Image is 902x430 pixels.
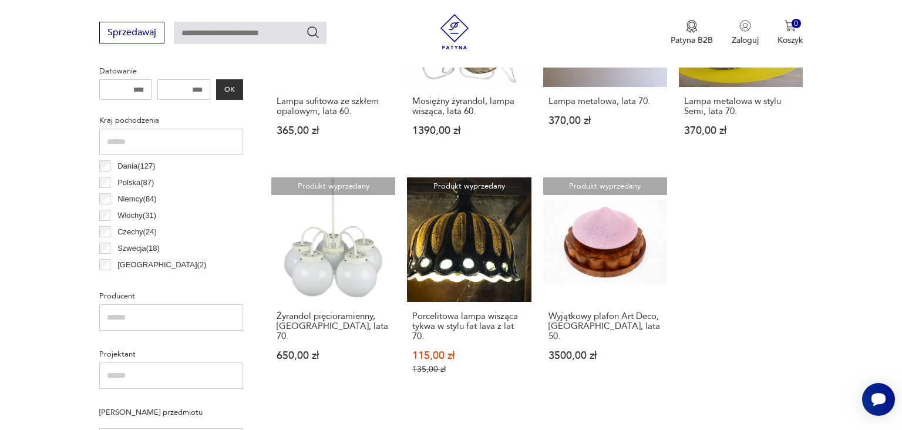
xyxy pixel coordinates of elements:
p: [GEOGRAPHIC_DATA] ( 2 ) [117,258,206,271]
p: Koszyk [778,35,803,46]
p: Zaloguj [732,35,759,46]
iframe: Smartsupp widget button [862,383,895,416]
p: [GEOGRAPHIC_DATA] ( 2 ) [117,275,206,288]
p: 1390,00 zł [412,126,526,136]
p: 650,00 zł [277,351,390,361]
p: 365,00 zł [277,126,390,136]
p: 135,00 zł [412,364,526,374]
img: Ikonka użytkownika [739,20,751,32]
p: Czechy ( 24 ) [117,226,157,238]
button: Patyna B2B [671,20,713,46]
p: 115,00 zł [412,351,526,361]
h3: Lampa sufitowa ze szkłem opalowym, lata 60. [277,96,390,116]
p: Datowanie [99,65,243,78]
p: Włochy ( 31 ) [117,209,156,222]
button: Zaloguj [732,20,759,46]
p: Patyna B2B [671,35,713,46]
a: Produkt wyprzedanyŻyrandol pięcioramienny, Polska, lata 70.Żyrandol pięcioramienny, [GEOGRAPHIC_D... [271,177,395,397]
p: Polska ( 87 ) [117,176,154,189]
a: Ikona medaluPatyna B2B [671,20,713,46]
p: Producent [99,290,243,303]
button: Sprzedawaj [99,22,164,43]
h3: Mosiężny żyrandol, lampa wisząca, lata 60. [412,96,526,116]
p: Kraj pochodzenia [99,114,243,127]
a: Sprzedawaj [99,29,164,38]
button: 0Koszyk [778,20,803,46]
h3: Porcelitowa lampa wisząca tykwa w stylu fat lava z lat 70. [412,311,526,341]
h3: Lampa metalowa, lata 70. [548,96,662,106]
a: Produkt wyprzedanyPorcelitowa lampa wisząca tykwa w stylu fat lava z lat 70.Porcelitowa lampa wis... [407,177,531,397]
h3: Wyjątkowy plafon Art Deco, [GEOGRAPHIC_DATA], lata 50. [548,311,662,341]
h3: Żyrandol pięcioramienny, [GEOGRAPHIC_DATA], lata 70. [277,311,390,341]
button: Szukaj [306,25,320,39]
img: Ikona medalu [686,20,698,33]
img: Patyna - sklep z meblami i dekoracjami vintage [437,14,472,49]
div: 0 [792,19,802,29]
a: Produkt wyprzedanyWyjątkowy plafon Art Deco, Polska, lata 50.Wyjątkowy plafon Art Deco, [GEOGRAPH... [543,177,667,397]
p: [PERSON_NAME] przedmiotu [99,406,243,419]
p: 3500,00 zł [548,351,662,361]
p: Projektant [99,348,243,361]
p: Niemcy ( 84 ) [117,193,157,206]
button: OK [216,79,243,100]
p: 370,00 zł [548,116,662,126]
h3: Lampa metalowa w stylu Semi, lata 70. [684,96,797,116]
p: Dania ( 127 ) [117,160,155,173]
p: Szwecja ( 18 ) [117,242,160,255]
p: 370,00 zł [684,126,797,136]
img: Ikona koszyka [785,20,796,32]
